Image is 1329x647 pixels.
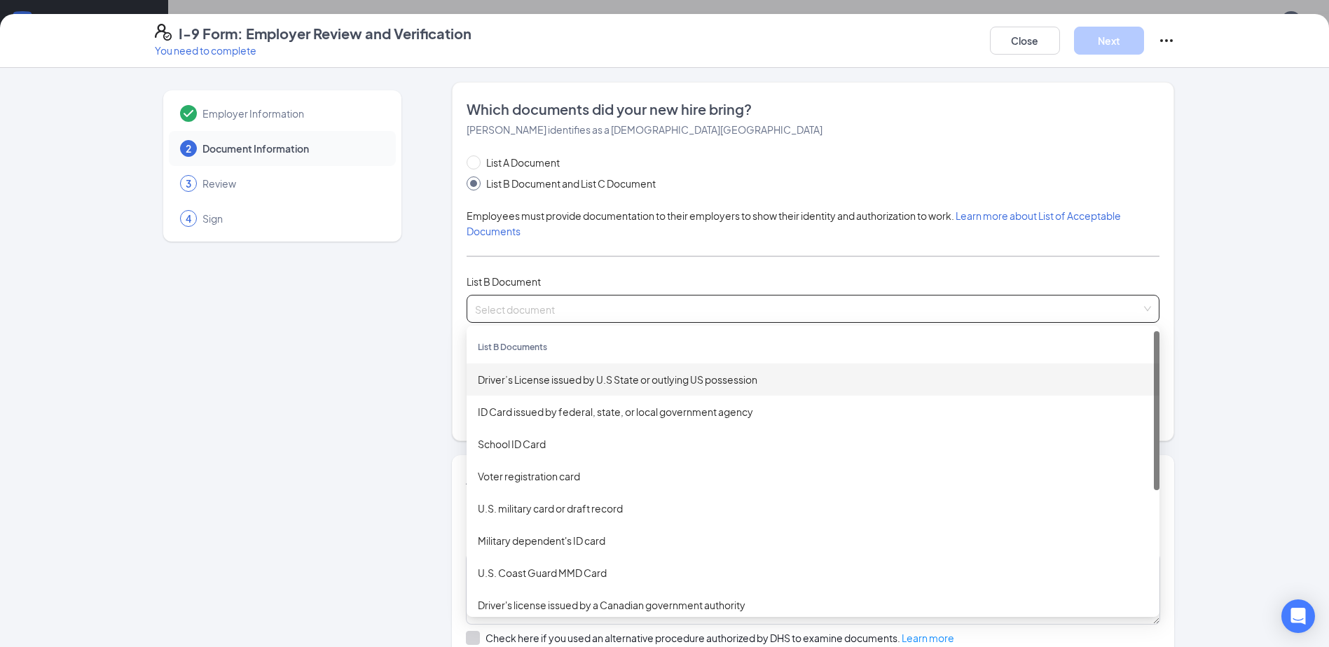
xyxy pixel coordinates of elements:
h4: I-9 Form: Employer Review and Verification [179,24,471,43]
span: List A Document [481,155,565,170]
span: List B Document [467,275,541,288]
span: List B Document and List C Document [481,176,661,191]
div: School ID Card [478,436,1148,452]
svg: Checkmark [180,105,197,122]
span: List B Documents [478,342,547,352]
div: Driver’s License issued by U.S State or outlying US possession [478,372,1148,387]
p: You need to complete [155,43,471,57]
svg: FormI9EVerifyIcon [155,24,172,41]
span: Employees must provide documentation to their employers to show their identity and authorization ... [467,209,1121,237]
span: 3 [186,176,191,190]
span: Additional information [466,470,618,487]
div: Open Intercom Messenger [1281,599,1315,633]
a: Learn more [902,632,954,644]
div: Driver's license issued by a Canadian government authority [478,597,1148,613]
div: U.S. military card or draft record [478,501,1148,516]
span: Review [202,176,382,190]
div: Voter registration card [478,468,1148,484]
span: [PERSON_NAME] identifies as a [DEMOGRAPHIC_DATA][GEOGRAPHIC_DATA] [467,123,822,136]
button: Next [1074,27,1144,55]
div: U.S. Coast Guard MMD Card [478,565,1148,580]
svg: Ellipses [1158,32,1175,49]
button: Close [990,27,1060,55]
span: 2 [186,141,191,155]
div: Military dependent's ID card [478,533,1148,548]
span: Provide all notes relating employment authorization stamps or receipts, extensions, additional do... [466,513,1131,541]
span: Employer Information [202,106,382,120]
span: 4 [186,211,191,225]
span: Which documents did your new hire bring? [467,99,1159,119]
span: Document Information [202,141,382,155]
div: Check here if you used an alternative procedure authorized by DHS to examine documents. [486,631,954,645]
span: Sign [202,211,382,225]
div: ID Card issued by federal, state, or local government agency [478,404,1148,419]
